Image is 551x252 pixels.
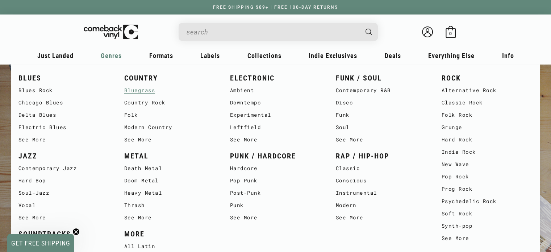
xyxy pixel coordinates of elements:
a: ROCK [442,72,533,84]
a: Modern [336,199,427,211]
a: See More [18,211,110,224]
a: Pop Punk [230,174,321,187]
a: Soul [336,121,427,133]
a: Alternative Rock [442,84,533,96]
a: Psychedelic Rock [442,195,533,207]
a: Conscious [336,174,427,187]
span: Collections [247,52,281,59]
a: Modern Country [124,121,216,133]
span: Indie Exclusives [309,52,357,59]
a: SOUNDTRACKS [18,228,110,240]
a: Blues Rock [18,84,110,96]
span: Labels [200,52,220,59]
a: METAL [124,150,216,162]
a: Indie Rock [442,146,533,158]
a: Country Rock [124,96,216,109]
a: Chicago Blues [18,96,110,109]
a: See More [336,211,427,224]
a: Post-Punk [230,187,321,199]
span: Everything Else [428,52,475,59]
a: Soft Rock [442,207,533,220]
a: Punk [230,199,321,211]
a: Experimental [230,109,321,121]
a: Classic Rock [442,96,533,109]
a: COUNTRY [124,72,216,84]
a: Prog Rock [442,183,533,195]
a: BLUES [18,72,110,84]
a: Delta Blues [18,109,110,121]
a: See More [124,211,216,224]
a: Grunge [442,121,533,133]
a: Heavy Metal [124,187,216,199]
div: Search [179,23,378,41]
a: Death Metal [124,162,216,174]
span: Genres [101,52,122,59]
a: Vocal [18,199,110,211]
a: FUNK / SOUL [336,72,427,84]
a: Funk [336,109,427,121]
a: Synth-pop [442,220,533,232]
a: See More [230,211,321,224]
a: Bluegrass [124,84,216,96]
a: Hard Rock [442,133,533,146]
a: Hard Bop [18,174,110,187]
span: Info [502,52,514,59]
a: See More [442,232,533,244]
a: See More [124,133,216,146]
a: New Wave [442,158,533,170]
button: Close teaser [72,228,80,235]
input: When autocomplete results are available use up and down arrows to review and enter to select [187,25,358,40]
span: 0 [449,31,452,36]
a: Pop Rock [442,170,533,183]
span: Formats [149,52,173,59]
a: RAP / HIP-HOP [336,150,427,162]
span: Just Landed [37,52,74,59]
a: JAZZ [18,150,110,162]
a: See More [230,133,321,146]
a: Ambient [230,84,321,96]
a: Thrash [124,199,216,211]
span: Deals [385,52,401,59]
a: Contemporary R&B [336,84,427,96]
span: GET FREE SHIPPING [11,239,70,247]
a: See More [18,133,110,146]
a: ELECTRONIC [230,72,321,84]
a: Disco [336,96,427,109]
a: FREE SHIPPING $89+ | FREE 100-DAY RETURNS [206,5,345,10]
a: Folk Rock [442,109,533,121]
a: PUNK / HARDCORE [230,150,321,162]
a: Soul-Jazz [18,187,110,199]
a: See More [336,133,427,146]
a: Doom Metal [124,174,216,187]
a: Hardcore [230,162,321,174]
div: GET FREE SHIPPINGClose teaser [7,234,74,252]
a: Downtempo [230,96,321,109]
button: Search [359,23,379,41]
a: Instrumental [336,187,427,199]
a: Leftfield [230,121,321,133]
a: Folk [124,109,216,121]
a: Classic [336,162,427,174]
a: Contemporary Jazz [18,162,110,174]
a: Electric Blues [18,121,110,133]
